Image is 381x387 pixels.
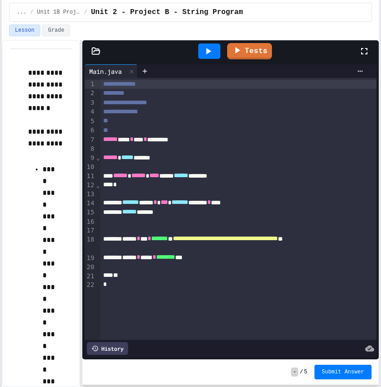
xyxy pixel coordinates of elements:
[9,24,40,36] button: Lesson
[30,9,33,16] span: /
[42,24,70,36] button: Grade
[37,9,81,16] span: Unit 1B Projects
[84,9,87,16] span: /
[91,7,243,18] span: Unit 2 - Project B - String Program
[17,9,27,16] span: ...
